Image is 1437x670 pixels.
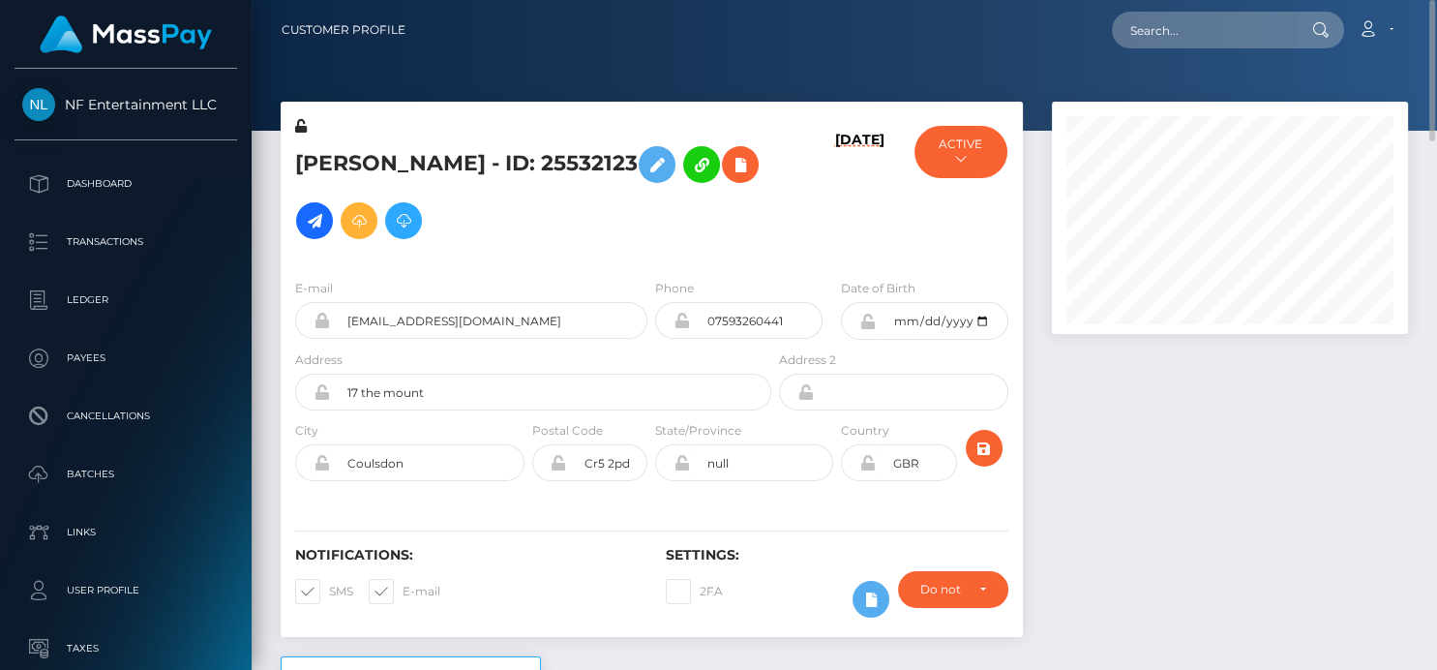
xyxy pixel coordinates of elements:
a: Payees [15,334,237,382]
label: Address [295,351,343,369]
a: Customer Profile [282,10,405,50]
a: Transactions [15,218,237,266]
label: E-mail [369,579,440,604]
a: Initiate Payout [296,202,333,239]
label: Address 2 [779,351,836,369]
label: Phone [655,280,694,297]
p: Links [22,518,229,547]
p: Cancellations [22,402,229,431]
span: NF Entertainment LLC [15,96,237,113]
label: City [295,422,318,440]
a: Dashboard [15,160,237,208]
label: E-mail [295,280,333,297]
label: 2FA [666,579,723,604]
button: ACTIVE [914,126,1007,178]
label: State/Province [655,422,741,440]
p: Batches [22,460,229,489]
label: Date of Birth [841,280,915,297]
p: User Profile [22,576,229,605]
h6: Notifications: [295,547,637,563]
p: Transactions [22,228,229,257]
input: Search... [1112,12,1294,48]
button: Do not require [898,571,1008,608]
label: Country [841,422,889,440]
a: Links [15,508,237,557]
a: Ledger [15,276,237,324]
a: User Profile [15,566,237,615]
p: Taxes [22,634,229,663]
h5: [PERSON_NAME] - ID: 25532123 [295,137,761,249]
a: Batches [15,450,237,499]
p: Payees [22,344,229,373]
p: Ledger [22,286,229,315]
a: Cancellations [15,392,237,441]
label: SMS [295,579,353,604]
div: Do not require [920,582,964,597]
label: Postal Code [532,422,603,440]
h6: [DATE] [835,132,884,256]
p: Dashboard [22,169,229,198]
img: NF Entertainment LLC [22,88,55,121]
img: MassPay Logo [40,15,212,53]
h6: Settings: [666,547,1007,563]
